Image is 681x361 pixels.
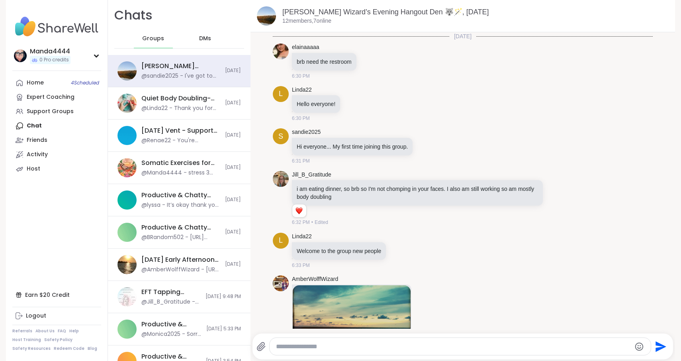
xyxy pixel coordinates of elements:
[69,328,79,334] a: Help
[30,47,70,56] div: Manda4444
[273,43,289,59] img: https://sharewell-space-live.sfo3.digitaloceanspaces.com/user-generated/b06f800e-e85b-4edd-a3a5-6...
[114,6,153,24] h1: Chats
[225,67,241,74] span: [DATE]
[12,328,32,334] a: Referrals
[282,17,331,25] p: 12 members, 7 online
[44,337,72,343] a: Safety Policy
[141,72,220,80] div: @sandie2025 - I've got to go to put my daughter to bed. Thanks for hosting [PERSON_NAME]!
[292,157,310,165] span: 6:31 PM
[12,147,101,162] a: Activity
[27,108,74,116] div: Support Groups
[205,293,241,300] span: [DATE] 9:48 PM
[26,312,46,320] div: Logout
[225,132,241,139] span: [DATE]
[117,320,137,339] img: Productive & Chatty Body Doubling Pt 3, Oct 12
[292,219,310,226] span: 6:32 PM
[297,247,381,255] p: Welcome to the group new people
[292,204,306,217] div: Reaction list
[39,57,69,63] span: 0 Pro credits
[292,115,310,122] span: 6:30 PM
[141,159,220,167] div: Somatic Exercises for nervous system regulation, [DATE]
[292,171,331,179] a: Jill_B_Gratitude
[141,255,220,264] div: [DATE] Early Afternoon Body Double Buddies, [DATE]
[634,342,644,351] button: Emoji picker
[292,128,321,136] a: sandie2025
[297,58,352,66] p: brb need the restroom
[278,131,283,142] span: s
[297,143,408,151] p: Hi everyone... My first time joining this group.
[315,219,328,226] span: Edited
[273,171,289,187] img: https://sharewell-space-live.sfo3.digitaloceanspaces.com/user-generated/2564abe4-c444-4046-864b-7...
[199,35,211,43] span: DMs
[27,79,44,87] div: Home
[141,169,220,177] div: @Manda4444 - stress 3 pain 5
[58,328,66,334] a: FAQ
[449,32,476,40] span: [DATE]
[279,235,283,246] span: L
[292,43,319,51] a: elainaaaaa
[141,191,220,200] div: Productive & Chatty Body Doubling Pt3, [DATE]
[117,94,137,113] img: Quiet Body Doubling- Creativity/ Productivity , Oct 13
[651,337,669,355] button: Send
[141,137,220,145] div: @Renae22 - You're welcome. Thank you!
[292,262,310,269] span: 6:33 PM
[141,320,202,329] div: Productive & Chatty Body Doubling Pt 3, [DATE]
[117,223,137,242] img: Productive & Chatty Body Doubling Pt2, Oct 13
[117,255,137,274] img: Monday Early Afternoon Body Double Buddies, Oct 13
[295,208,303,214] button: Reactions: love
[117,190,137,210] img: Productive & Chatty Body Doubling Pt3, Oct 13
[225,100,241,106] span: [DATE]
[141,352,201,361] div: Productive & Chatty Body Doubling Pt 2, [DATE]
[141,104,220,112] div: @Linda22 - Thank you for hosting!
[117,126,137,145] img: Saturday Vent - Support or Insights Session, Oct 11
[282,8,489,16] a: [PERSON_NAME] Wizard’s Evening Hangout Den 🐺🪄, [DATE]
[225,261,241,268] span: [DATE]
[12,346,51,351] a: Safety Resources
[141,62,220,71] div: [PERSON_NAME] Wizard’s Evening Hangout Den 🐺🪄, [DATE]
[27,151,48,159] div: Activity
[117,61,137,80] img: Wolff Wizard’s Evening Hangout Den 🐺🪄, Oct 13
[279,88,283,99] span: L
[141,233,220,241] div: @BRandom502 - [URL][DOMAIN_NAME]
[292,233,312,241] a: Linda22
[225,229,241,235] span: [DATE]
[12,162,101,176] a: Host
[141,298,201,306] div: @Jill_B_Gratitude - Welcome! Please type in your name, what is present for you/ what you want to ...
[12,13,101,41] img: ShareWell Nav Logo
[141,288,201,296] div: EFT Tapping [DATE] Practice, [DATE]
[217,35,224,41] iframe: Spotlight
[225,164,241,171] span: [DATE]
[27,165,40,173] div: Host
[12,133,101,147] a: Friends
[297,185,538,201] p: i am eating dinner, so brb so I'm not chomping in your faces. I also am still working so am mostl...
[71,80,99,86] span: 4 Scheduled
[88,346,97,351] a: Blog
[35,328,55,334] a: About Us
[117,287,137,306] img: EFT Tapping Tuesday Practice, Oct 14
[311,219,313,226] span: •
[292,86,312,94] a: Linda22
[141,266,220,274] div: @AmberWolffWizard - [URL][DOMAIN_NAME]
[141,126,220,135] div: [DATE] Vent - Support or Insights Session, [DATE]
[27,136,47,144] div: Friends
[273,275,289,291] img: https://sharewell-space-live.sfo3.digitaloceanspaces.com/user-generated/9a5601ee-7e1f-42be-b53e-4...
[12,288,101,302] div: Earn $20 Credit
[292,73,310,80] span: 6:30 PM
[141,223,220,232] div: Productive & Chatty Body Doubling Pt2, [DATE]
[142,35,164,43] span: Groups
[225,196,241,203] span: [DATE]
[54,346,84,351] a: Redeem Code
[141,330,202,338] div: @Monica2025 - Sorry guys. I was MIA, couldn't take my iPad since it is still charging
[12,104,101,119] a: Support Groups
[12,90,101,104] a: Expert Coaching
[141,201,220,209] div: @lyssa - It’s okay thank you tho !
[12,309,101,323] a: Logout
[27,93,74,101] div: Expert Coaching
[297,100,335,108] p: Hello everyone!
[276,343,630,351] textarea: Type your message
[257,6,276,26] img: Wolff Wizard’s Evening Hangout Den 🐺🪄, Oct 13
[12,76,101,90] a: Home4Scheduled
[14,49,27,62] img: Manda4444
[292,275,338,283] a: AmberWolffWizard
[206,326,241,332] span: [DATE] 5:33 PM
